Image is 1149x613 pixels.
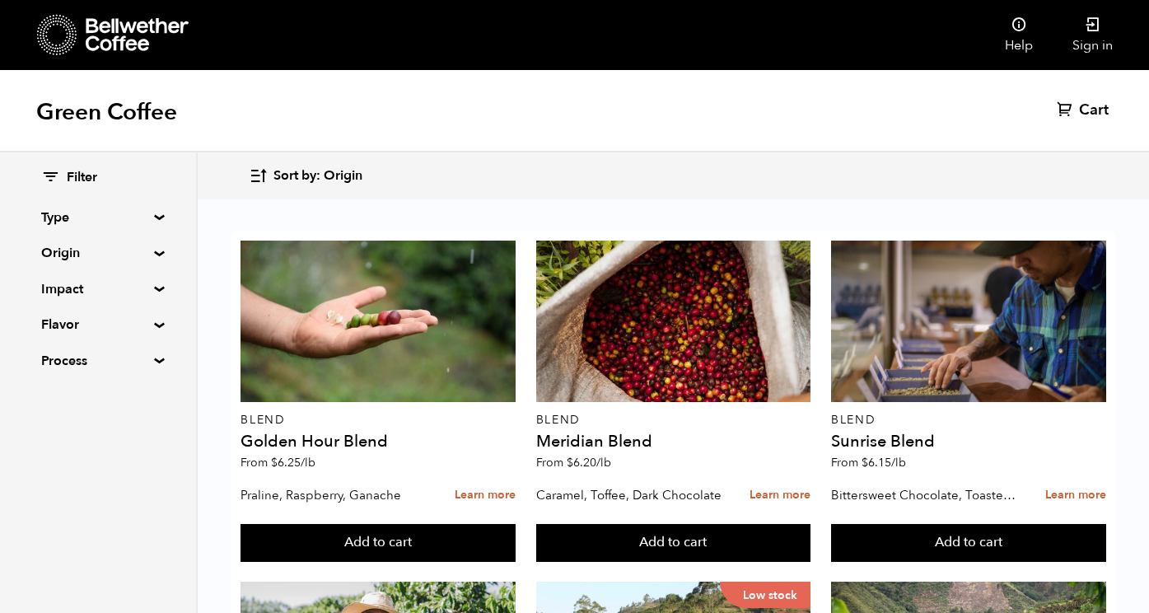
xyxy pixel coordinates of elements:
[241,455,315,470] span: From
[536,483,723,508] p: Caramel, Toffee, Dark Chocolate
[596,455,611,470] span: /lb
[273,167,362,185] span: Sort by: Origin
[862,455,906,470] bdi: 6.15
[1045,478,1106,513] a: Learn more
[831,483,1018,508] p: Bittersweet Chocolate, Toasted Marshmallow, Candied Orange, Praline
[750,478,810,513] a: Learn more
[249,157,362,195] button: Sort by: Origin
[271,455,278,470] span: $
[720,582,810,608] p: Low stock
[41,243,155,263] summary: Origin
[831,433,1106,450] h4: Sunrise Blend
[536,414,811,426] p: Blend
[41,351,155,371] summary: Process
[536,524,811,562] button: Add to cart
[301,455,315,470] span: /lb
[271,455,315,470] bdi: 6.25
[67,169,97,187] span: Filter
[831,524,1106,562] button: Add to cart
[536,433,811,450] h4: Meridian Blend
[41,315,155,335] summary: Flavor
[831,414,1106,426] p: Blend
[241,433,516,450] h4: Golden Hour Blend
[41,279,155,299] summary: Impact
[455,478,516,513] a: Learn more
[567,455,611,470] bdi: 6.20
[891,455,906,470] span: /lb
[862,455,868,470] span: $
[241,483,427,508] p: Praline, Raspberry, Ganache
[1079,101,1109,120] span: Cart
[1057,101,1113,120] a: Cart
[536,455,611,470] span: From
[241,414,516,426] p: Blend
[36,97,177,127] h1: Green Coffee
[831,455,906,470] span: From
[567,455,573,470] span: $
[241,524,516,562] button: Add to cart
[41,208,155,227] summary: Type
